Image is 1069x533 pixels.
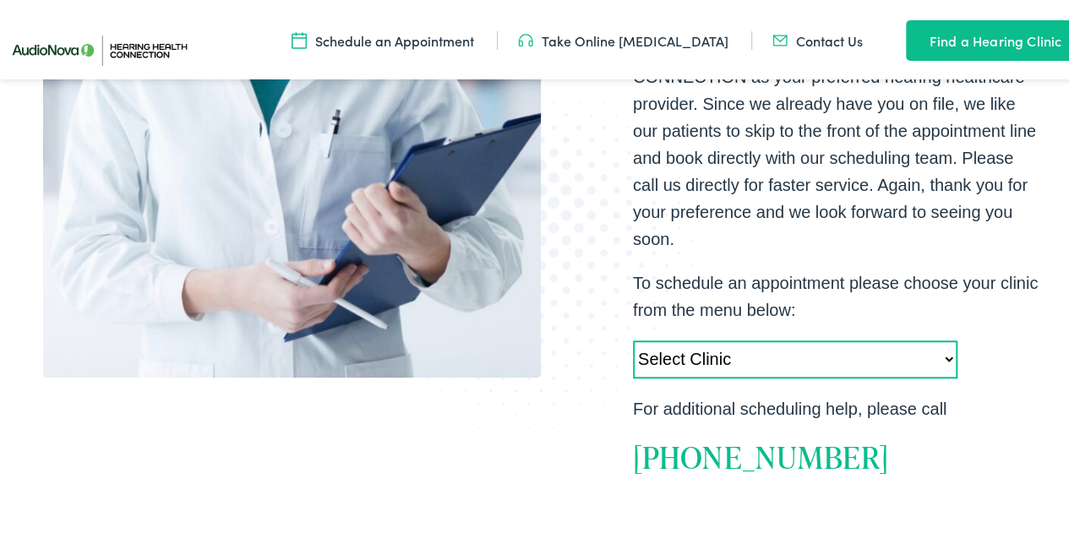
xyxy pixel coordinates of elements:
img: utility icon [518,28,533,46]
p: Thank you for choosing HEARING HEALTH CONNECTION as your preferred hearing healthcare provider. S... [633,33,1039,249]
a: [PHONE_NUMBER] [633,432,889,475]
img: utility icon [906,27,921,47]
a: Take Online [MEDICAL_DATA] [518,28,728,46]
p: To schedule an appointment please choose your clinic from the menu below: [633,266,1039,320]
a: Contact Us [772,28,863,46]
a: Schedule an Appointment [292,28,474,46]
p: For additional scheduling help, please call [633,392,1039,419]
img: utility icon [772,28,788,46]
img: utility icon [292,28,307,46]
